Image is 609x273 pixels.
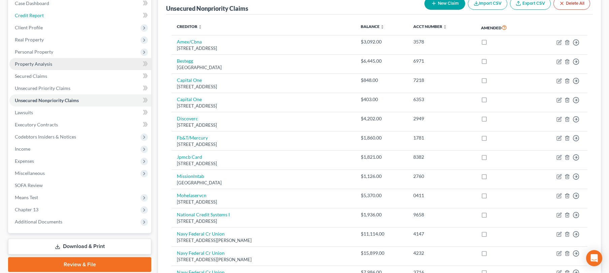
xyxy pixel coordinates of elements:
div: $403.00 [361,96,403,103]
div: 4147 [413,231,471,237]
span: SOFA Review [15,182,43,188]
span: Additional Documents [15,219,62,224]
div: $1,936.00 [361,211,403,218]
div: $3,092.00 [361,38,403,45]
a: Discoverc [177,116,198,121]
a: Fb&T/Mercury [177,135,208,141]
a: Mohelaservcn [177,192,206,198]
i: unfold_more [198,25,202,29]
div: [STREET_ADDRESS][PERSON_NAME] [177,256,350,263]
span: Codebtors Insiders & Notices [15,134,76,140]
span: Case Dashboard [15,0,49,6]
a: SOFA Review [9,179,151,191]
div: $11,114.00 [361,231,403,237]
div: [STREET_ADDRESS] [177,45,350,52]
a: Executory Contracts [9,119,151,131]
span: Expenses [15,158,34,164]
div: $1,860.00 [361,134,403,141]
div: Unsecured Nonpriority Claims [166,4,248,12]
a: Creditor unfold_more [177,24,202,29]
div: [STREET_ADDRESS] [177,160,350,167]
div: [STREET_ADDRESS] [177,103,350,109]
div: [STREET_ADDRESS] [177,199,350,205]
a: Credit Report [9,9,151,22]
a: Acct Number unfold_more [413,24,447,29]
a: Download & Print [8,239,151,254]
span: Secured Claims [15,73,47,79]
div: 2949 [413,115,471,122]
span: Income [15,146,30,152]
div: [GEOGRAPHIC_DATA] [177,180,350,186]
a: Missionlntab [177,173,204,179]
div: $5,370.00 [361,192,403,199]
i: unfold_more [380,25,384,29]
a: Balance unfold_more [361,24,384,29]
span: Means Test [15,194,38,200]
a: Bestegg [177,58,193,64]
div: 8382 [413,154,471,160]
span: Unsecured Priority Claims [15,85,70,91]
div: $6,445.00 [361,58,403,64]
span: Unsecured Nonpriority Claims [15,97,79,103]
div: 6353 [413,96,471,103]
span: Lawsuits [15,110,33,115]
i: unfold_more [443,25,447,29]
span: Client Profile [15,25,43,30]
div: [STREET_ADDRESS] [177,84,350,90]
div: 7218 [413,77,471,84]
span: Executory Contracts [15,122,58,127]
span: Credit Report [15,12,44,18]
span: Real Property [15,37,44,42]
div: $848.00 [361,77,403,84]
div: [STREET_ADDRESS] [177,141,350,148]
a: Jpmcb Card [177,154,202,160]
div: [STREET_ADDRESS] [177,122,350,128]
a: National Credit Systems I [177,212,230,217]
span: Personal Property [15,49,53,55]
div: Open Intercom Messenger [586,250,602,266]
a: Capital One [177,77,202,83]
div: $4,202.00 [361,115,403,122]
a: Unsecured Nonpriority Claims [9,94,151,107]
div: $1,821.00 [361,154,403,160]
a: Lawsuits [9,107,151,119]
a: Capital One [177,96,202,102]
div: [STREET_ADDRESS] [177,218,350,224]
span: Property Analysis [15,61,52,67]
span: Miscellaneous [15,170,45,176]
div: [STREET_ADDRESS][PERSON_NAME] [177,237,350,244]
a: Navy Federal Cr Union [177,231,225,237]
a: Review & File [8,257,151,272]
div: 2760 [413,173,471,180]
div: 6971 [413,58,471,64]
div: $1,126.00 [361,173,403,180]
div: [GEOGRAPHIC_DATA] [177,64,350,71]
div: 4232 [413,250,471,256]
a: Unsecured Priority Claims [9,82,151,94]
div: 1781 [413,134,471,141]
div: 9658 [413,211,471,218]
div: $15,899.00 [361,250,403,256]
div: 0411 [413,192,471,199]
div: 3578 [413,38,471,45]
a: Navy Federal Cr Union [177,250,225,256]
a: Amex/Cbna [177,39,202,44]
th: Amended [476,20,532,35]
span: Chapter 13 [15,207,38,212]
a: Secured Claims [9,70,151,82]
a: Property Analysis [9,58,151,70]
